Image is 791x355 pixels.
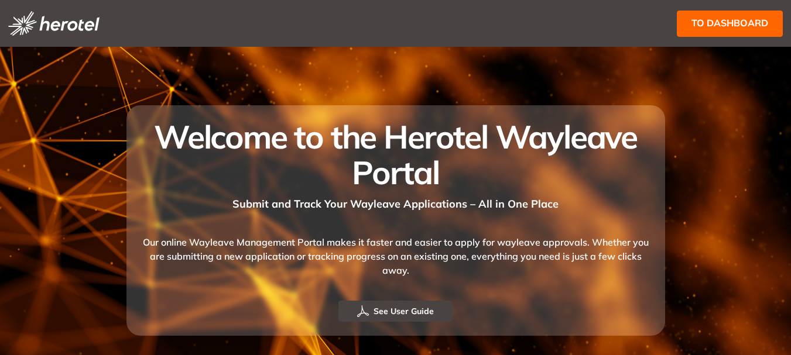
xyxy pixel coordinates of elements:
[141,212,651,301] div: Our online Wayleave Management Portal makes it faster and easier to apply for wayleave approvals....
[677,11,783,37] button: to dashboard
[8,11,100,36] img: logo
[338,301,453,322] button: See User Guide
[691,16,768,30] span: to dashboard
[141,190,651,212] div: Submit and Track Your Wayleave Applications – All in One Place
[154,116,637,192] span: Welcome to the Herotel Wayleave Portal
[374,305,434,318] span: See User Guide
